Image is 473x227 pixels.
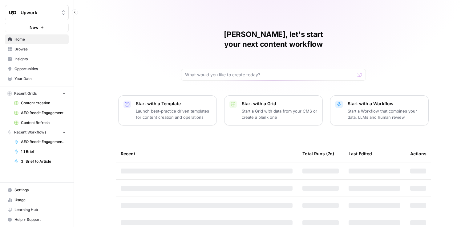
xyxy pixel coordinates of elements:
div: Recent [121,145,293,162]
a: Learning Hub [5,205,69,215]
a: Insights [5,54,69,64]
p: Start a Workflow that combines your data, LLMs and human review [348,108,423,120]
span: Usage [14,197,66,203]
a: 1.1 Brief [11,147,69,157]
a: Content creation [11,98,69,108]
button: Recent Grids [5,89,69,98]
h1: [PERSON_NAME], let's start your next content workflow [181,30,366,49]
p: Start with a Workflow [348,101,423,107]
a: AEO Reddit Engagement [11,108,69,118]
a: 3. Brief to Article [11,157,69,166]
span: Help + Support [14,217,66,222]
a: Usage [5,195,69,205]
div: Actions [410,145,427,162]
p: Start with a Template [136,101,212,107]
span: AEO Reddit Engagement - Fork [21,139,66,145]
a: Browse [5,44,69,54]
span: Opportunities [14,66,66,72]
p: Start with a Grid [242,101,317,107]
button: New [5,23,69,32]
span: Settings [14,187,66,193]
span: Your Data [14,76,66,82]
button: Recent Workflows [5,128,69,137]
input: What would you like to create today? [185,72,354,78]
div: Total Runs (7d) [302,145,334,162]
a: Home [5,34,69,44]
span: 1.1 Brief [21,149,66,154]
span: 3. Brief to Article [21,159,66,164]
span: Content creation [21,100,66,106]
button: Start with a TemplateLaunch best-practice driven templates for content creation and operations [118,95,217,125]
span: Home [14,37,66,42]
span: Browse [14,46,66,52]
span: Recent Workflows [14,129,46,135]
span: Recent Grids [14,91,37,96]
span: Upwork [21,10,58,16]
a: Settings [5,185,69,195]
span: AEO Reddit Engagement [21,110,66,116]
img: Upwork Logo [7,7,18,18]
button: Help + Support [5,215,69,225]
div: Last Edited [349,145,372,162]
span: Learning Hub [14,207,66,213]
p: Start a Grid with data from your CMS or create a blank one [242,108,317,120]
span: New [30,24,38,30]
button: Start with a WorkflowStart a Workflow that combines your data, LLMs and human review [330,95,429,125]
button: Workspace: Upwork [5,5,69,20]
a: Your Data [5,74,69,84]
span: Insights [14,56,66,62]
a: AEO Reddit Engagement - Fork [11,137,69,147]
span: Content Refresh [21,120,66,125]
a: Opportunities [5,64,69,74]
button: Start with a GridStart a Grid with data from your CMS or create a blank one [224,95,323,125]
a: Content Refresh [11,118,69,128]
p: Launch best-practice driven templates for content creation and operations [136,108,212,120]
